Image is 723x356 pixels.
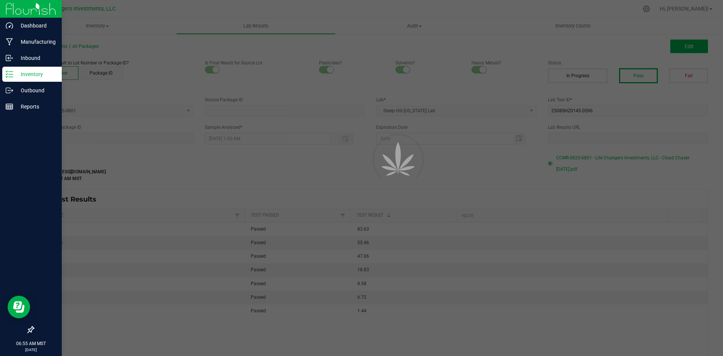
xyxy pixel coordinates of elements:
p: Reports [13,102,58,111]
inline-svg: Reports [6,103,13,110]
p: Outbound [13,86,58,95]
inline-svg: Dashboard [6,22,13,29]
inline-svg: Outbound [6,87,13,94]
p: 06:55 AM MST [3,340,58,347]
p: Inventory [13,70,58,79]
p: Dashboard [13,21,58,30]
p: [DATE] [3,347,58,353]
inline-svg: Manufacturing [6,38,13,46]
inline-svg: Inbound [6,54,13,62]
p: Inbound [13,53,58,63]
iframe: Resource center [8,296,30,318]
inline-svg: Inventory [6,70,13,78]
p: Manufacturing [13,37,58,46]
